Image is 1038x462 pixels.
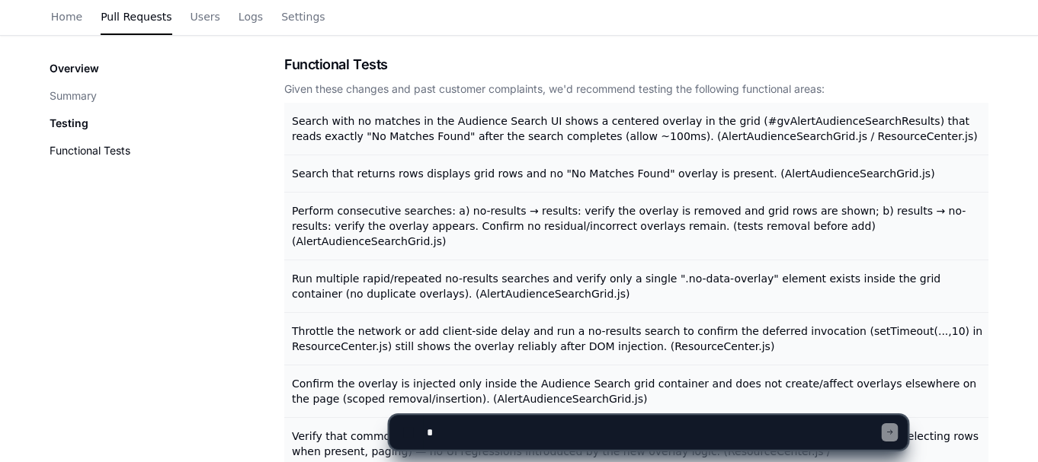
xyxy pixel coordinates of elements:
span: Settings [281,12,325,21]
p: Overview [50,61,99,76]
span: Search with no matches in the Audience Search UI shows a centered overlay in the grid (#gvAlertAu... [292,115,978,142]
p: Testing [50,116,88,131]
span: Users [191,12,220,21]
span: Perform consecutive searches: a) no-results → results: verify the overlay is removed and grid row... [292,205,966,247]
span: Functional Tests [284,54,388,75]
span: Logs [239,12,263,21]
button: Summary [50,88,97,104]
span: Run multiple rapid/repeated no-results searches and verify only a single ".no-data-overlay" eleme... [292,272,940,300]
button: Functional Tests [50,143,130,158]
span: Throttle the network or add client-side delay and run a no-results search to confirm the deferred... [292,325,982,352]
div: Given these changes and past customer complaints, we'd recommend testing the following functional... [284,81,988,97]
span: Search that returns rows displays grid rows and no "No Matches Found" overlay is present. (AlertA... [292,167,935,180]
span: Pull Requests [101,12,171,21]
span: Confirm the overlay is injected only inside the Audience Search grid container and does not creat... [292,378,976,405]
span: Home [51,12,82,21]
